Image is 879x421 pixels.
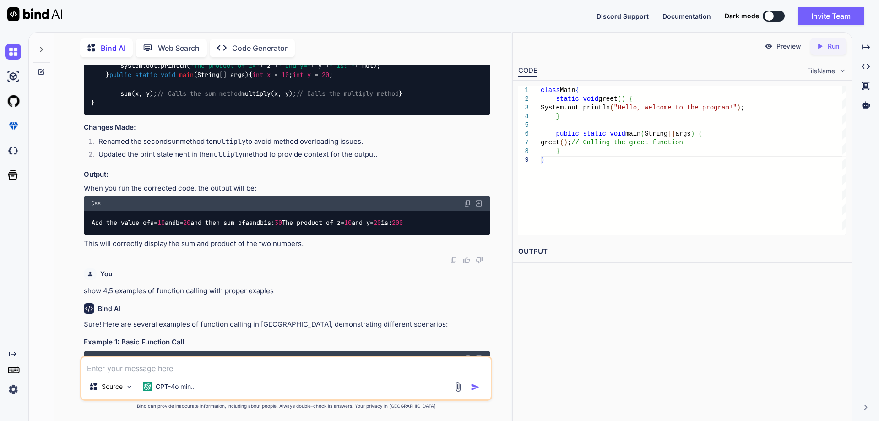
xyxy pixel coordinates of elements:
div: CODE [518,66,537,77]
code: Add the value of = and = and then sum of and is: The product of z= and y= is: [91,218,404,228]
img: GPT-4o mini [143,382,152,391]
span: " and y=" [278,61,311,70]
img: icon [471,383,480,392]
span: b [260,219,264,227]
span: int [252,71,263,79]
p: Run [828,42,839,51]
code: multiply [213,137,246,146]
p: Source [102,382,123,391]
code: multiply [210,150,243,159]
span: 20 [322,71,329,79]
img: Pick Models [125,383,133,391]
img: chevron down [839,67,846,75]
img: copy [464,200,471,207]
span: } [541,156,544,164]
span: Discord Support [597,12,649,20]
span: } [556,113,559,120]
p: Code Generator [232,43,288,54]
span: " is: " [329,61,355,70]
p: This will correctly display the sum and product of the two numbers. [84,239,490,249]
span: ) [690,130,694,137]
span: static [135,71,157,79]
div: 4 [518,112,529,121]
img: copy [450,257,457,264]
div: 5 [518,121,529,130]
img: chat [5,44,21,60]
span: { [698,130,702,137]
img: darkCloudIdeIcon [5,143,21,159]
li: Updated the print statement in the method to provide context for the output. [91,149,490,162]
span: args [675,130,691,137]
p: Bind can provide inaccurate information, including about people. Always double-check its answers.... [80,403,492,410]
span: FileName [807,66,835,76]
img: attachment [453,382,463,392]
span: ] [671,130,675,137]
span: ) [621,95,625,103]
span: class [541,87,560,94]
div: 1 [518,86,529,95]
span: { [575,87,579,94]
span: ( [618,95,621,103]
span: System.out.println [541,104,610,111]
span: "The product of z=" [190,61,260,70]
span: ) [564,139,567,146]
span: static [556,95,579,103]
div: 9 [518,156,529,164]
p: Preview [776,42,801,51]
span: = [315,71,318,79]
span: static [583,130,606,137]
span: { [629,95,633,103]
span: // Calls the multiply method [296,89,399,98]
span: a [150,219,154,227]
p: Web Search [158,43,200,54]
span: String [645,130,667,137]
span: 200 [392,219,403,227]
span: ; [567,139,571,146]
span: main [625,130,641,137]
span: public [556,130,579,137]
span: greet [598,95,618,103]
h3: Changes Made: [84,122,490,133]
div: 7 [518,138,529,147]
img: Open in Browser [475,199,483,208]
span: void [610,130,625,137]
span: // Calling the greet function [571,139,683,146]
span: 20 [183,219,190,227]
div: 3 [518,104,529,112]
img: Open in Browser [475,355,483,363]
img: preview [765,42,773,50]
span: = [274,71,278,79]
span: Main [560,87,575,94]
span: void [161,71,175,79]
h3: Example 1: Basic Function Call [84,337,490,348]
button: Discord Support [597,11,649,21]
span: ( [640,130,644,137]
span: Dark mode [725,11,759,21]
span: 30 [275,219,282,227]
span: public [109,71,131,79]
button: Documentation [662,11,711,21]
span: Documentation [662,12,711,20]
div: 2 [518,95,529,104]
span: x [267,71,271,79]
img: settings [5,382,21,397]
span: greet [541,139,560,146]
h3: Output: [84,169,490,180]
h6: Bind AI [98,304,120,313]
span: Java [91,355,104,362]
span: ( [610,104,613,111]
span: y [307,71,311,79]
p: Sure! Here are several examples of function calling in [GEOGRAPHIC_DATA], demonstrating different... [84,319,490,330]
img: dislike [476,257,483,264]
h2: OUTPUT [513,241,852,262]
div: 8 [518,147,529,156]
img: copy [464,355,471,362]
span: 10 [157,219,165,227]
span: ; [741,104,744,111]
button: Invite Team [798,7,864,25]
p: show 4,5 examples of function calling with proper exaples [84,286,490,296]
img: like [463,257,470,264]
span: 10 [282,71,289,79]
span: main [179,71,194,79]
span: // Calls the sum method [157,89,241,98]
